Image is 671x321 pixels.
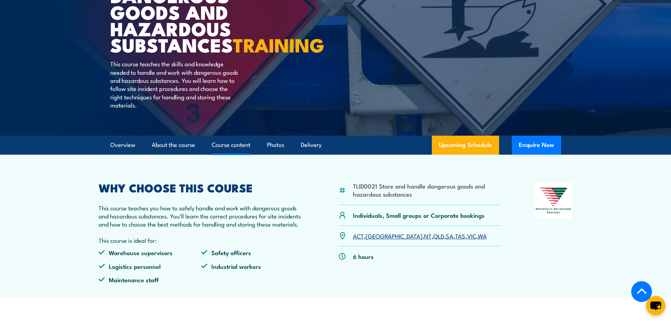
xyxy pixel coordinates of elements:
[152,136,195,154] a: About the course
[535,183,573,218] img: Nationally Recognised Training logo.
[99,236,304,244] p: This course is ideal for:
[432,136,499,155] a: Upcoming Schedule
[646,296,665,315] button: chat-button
[353,232,364,240] a: ACT
[99,276,201,284] li: Maintenance staff
[99,183,304,192] h2: WHY CHOOSE THIS COURSE
[455,232,465,240] a: TAS
[478,232,487,240] a: WA
[512,136,561,155] button: Enquire Now
[201,248,304,257] li: Safety officers
[353,232,487,240] p: , , , , , , ,
[267,136,284,154] a: Photos
[233,30,324,59] strong: TRAINING
[424,232,431,240] a: NT
[99,204,304,228] p: This course teaches you how to safely handle and work with dangerous goods and hazardous substanc...
[99,248,201,257] li: Warehouse supervisors
[212,136,250,154] a: Course content
[353,252,374,260] p: 6 hours
[301,136,322,154] a: Delivery
[99,262,201,270] li: Logistics personnel
[366,232,422,240] a: [GEOGRAPHIC_DATA]
[110,136,135,154] a: Overview
[353,211,485,219] p: Individuals, Small groups or Corporate bookings
[110,60,239,109] p: This course teaches the skills and knowledge needed to handle and work with dangerous goods and h...
[433,232,444,240] a: QLD
[446,232,453,240] a: SA
[467,232,476,240] a: VIC
[353,182,501,198] li: TLID0021 Store and handle dangerous goods and hazardous substances
[201,262,304,270] li: Industrial workers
